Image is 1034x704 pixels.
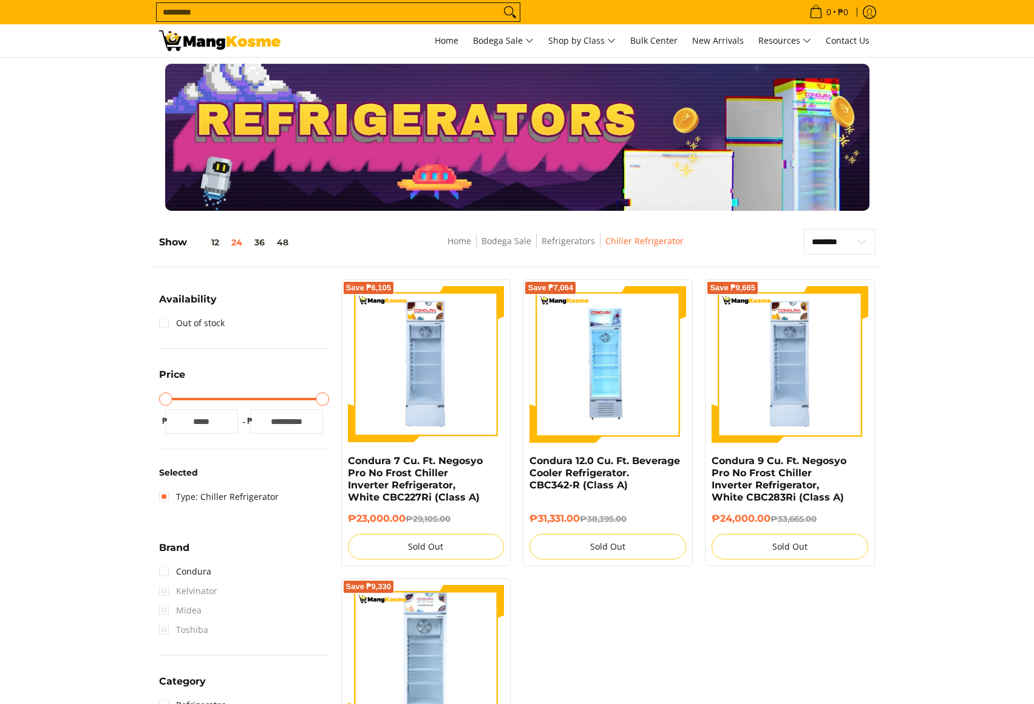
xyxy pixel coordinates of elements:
span: Save ₱9,330 [346,583,392,590]
summary: Open [159,295,217,313]
img: Bodega Sale Refrigerator l Mang Kosme: Home Appliances Warehouse Sale Chiller Refrigerator [159,30,281,51]
a: Condura 9 Cu. Ft. Negosyo Pro No Frost Chiller Inverter Refrigerator, White CBC283Ri (Class A) [712,455,846,503]
span: Availability [159,295,217,304]
h6: ₱31,331.00 [529,513,686,525]
button: Sold Out [712,534,868,559]
h6: Selected [159,468,329,479]
nav: Main Menu [293,24,876,57]
a: Condura 12.0 Cu. Ft. Beverage Cooler Refrigerator. CBC342-R (Class A) [529,455,680,491]
nav: Breadcrumbs [366,234,765,261]
a: Out of stock [159,313,225,333]
span: Home [435,35,458,46]
a: Resources [752,24,817,57]
span: Contact Us [826,35,869,46]
button: 36 [248,238,271,247]
a: Refrigerators [542,235,595,247]
a: Condura 7 Cu. Ft. Negosyo Pro No Frost Chiller Inverter Refrigerator, White CBC227Ri (Class A) [348,455,483,503]
button: Sold Out [529,534,686,559]
span: Resources [758,33,811,49]
span: ₱ [159,415,171,427]
span: New Arrivals [692,35,744,46]
span: Save ₱6,105 [346,284,392,292]
del: ₱38,395.00 [580,514,627,524]
span: Brand [159,543,189,553]
a: Type: Chiller Refrigerator [159,487,279,507]
button: 48 [271,238,294,247]
button: Sold Out [348,534,505,559]
span: 0 [825,8,833,16]
span: Bodega Sale [473,33,534,49]
a: New Arrivals [686,24,750,57]
button: Search [500,3,520,21]
h5: Show [159,236,294,248]
span: Bulk Center [630,35,678,46]
span: Toshiba [159,620,208,640]
summary: Open [159,677,206,695]
img: Condura 9 Cu. Ft. Negosyo Pro No Frost Chiller Inverter Refrigerator, White CBC283Ri (Class A) [712,286,868,443]
a: Contact Us [820,24,876,57]
h6: ₱23,000.00 [348,513,505,525]
span: Chiller Refrigerator [605,234,684,249]
h6: ₱24,000.00 [712,513,868,525]
span: Save ₱9,665 [710,284,755,292]
span: Save ₱7,064 [528,284,573,292]
del: ₱33,665.00 [770,514,817,524]
span: • [806,5,852,19]
summary: Open [159,543,189,562]
a: Bodega Sale [467,24,540,57]
span: Shop by Class [548,33,616,49]
span: Kelvinator [159,581,217,601]
span: Category [159,677,206,686]
a: Home [447,235,471,247]
img: Condura 12.0 Cu. Ft. Beverage Cooler Refrigerator. CBC342-R (Class A) [529,286,686,443]
span: ₱0 [836,8,850,16]
a: Home [429,24,464,57]
span: ₱ [244,415,256,427]
button: 12 [187,238,225,247]
del: ₱29,105.00 [406,514,451,524]
a: Shop by Class [542,24,622,57]
span: Midea [159,601,202,620]
a: Condura [159,562,211,581]
a: Bodega Sale [481,235,531,247]
img: Condura 7 Cu. Ft. Negosyo Pro No Frost Chiller Inverter Refrigerator, White CBC227Ri (Class A) [348,286,505,443]
a: Bulk Center [624,24,684,57]
summary: Open [159,370,185,389]
button: 24 [225,238,248,247]
span: Price [159,370,185,380]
